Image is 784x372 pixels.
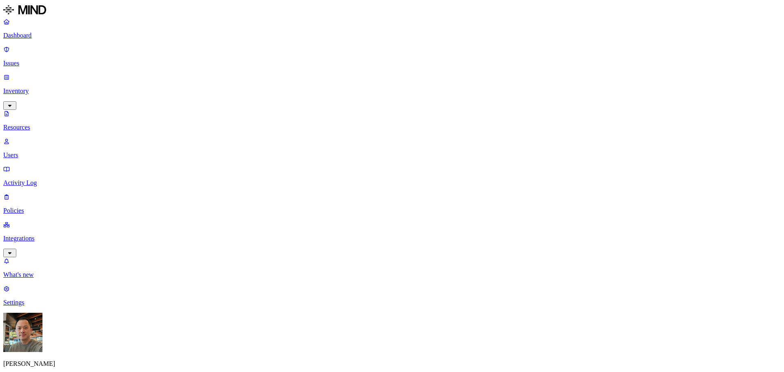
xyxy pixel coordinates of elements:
img: MIND [3,3,46,16]
p: Users [3,151,781,159]
a: Inventory [3,74,781,109]
a: Policies [3,193,781,214]
a: Integrations [3,221,781,256]
p: Dashboard [3,32,781,39]
a: Issues [3,46,781,67]
p: What's new [3,271,781,278]
a: Resources [3,110,781,131]
a: MIND [3,3,781,18]
p: Inventory [3,87,781,95]
p: Resources [3,124,781,131]
img: Huy Ngo [3,313,42,352]
a: What's new [3,257,781,278]
p: Settings [3,299,781,306]
p: Integrations [3,235,781,242]
p: Issues [3,60,781,67]
p: Policies [3,207,781,214]
a: Settings [3,285,781,306]
p: Activity Log [3,179,781,187]
a: Dashboard [3,18,781,39]
a: Activity Log [3,165,781,187]
a: Users [3,138,781,159]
